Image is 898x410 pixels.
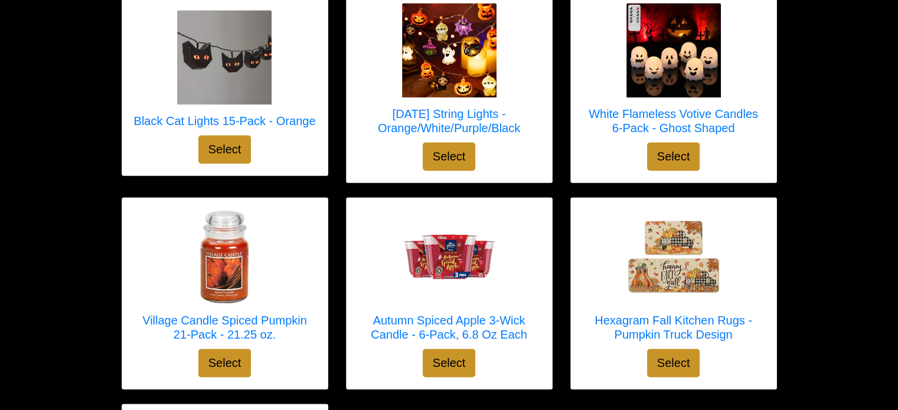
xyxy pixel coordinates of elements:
[402,209,497,304] img: Autumn Spiced Apple 3-Wick Candle - 6-Pack, 6.8 Oz Each
[178,209,272,304] img: Village Candle Spiced Pumpkin 21-Pack - 21.25 oz.
[358,313,540,342] h5: Autumn Spiced Apple 3-Wick Candle - 6-Pack, 6.8 Oz Each
[177,10,272,104] img: Black Cat Lights 15-Pack - Orange
[402,3,497,97] img: Halloween String Lights - Orange/White/Purple/Black
[134,313,316,342] h5: Village Candle Spiced Pumpkin 21-Pack - 21.25 oz.
[583,107,765,135] h5: White Flameless Votive Candles 6-Pack - Ghost Shaped
[198,349,252,377] button: Select
[198,135,252,163] button: Select
[626,209,721,304] img: Hexagram Fall Kitchen Rugs - Pumpkin Truck Design
[358,209,540,349] a: Autumn Spiced Apple 3-Wick Candle - 6-Pack, 6.8 Oz Each Autumn Spiced Apple 3-Wick Candle - 6-Pac...
[134,209,316,349] a: Village Candle Spiced Pumpkin 21-Pack - 21.25 oz. Village Candle Spiced Pumpkin 21-Pack - 21.25 oz.
[134,10,316,135] a: Black Cat Lights 15-Pack - Orange Black Cat Lights 15-Pack - Orange
[583,209,765,349] a: Hexagram Fall Kitchen Rugs - Pumpkin Truck Design Hexagram Fall Kitchen Rugs - Pumpkin Truck Design
[647,142,700,170] button: Select
[423,142,476,170] button: Select
[134,114,316,128] h5: Black Cat Lights 15-Pack - Orange
[358,3,540,142] a: Halloween String Lights - Orange/White/Purple/Black [DATE] String Lights - Orange/White/Purple/Black
[626,3,721,97] img: White Flameless Votive Candles 6-Pack - Ghost Shaped
[647,349,700,377] button: Select
[583,313,765,342] h5: Hexagram Fall Kitchen Rugs - Pumpkin Truck Design
[423,349,476,377] button: Select
[583,3,765,142] a: White Flameless Votive Candles 6-Pack - Ghost Shaped White Flameless Votive Candles 6-Pack - Ghos...
[358,107,540,135] h5: [DATE] String Lights - Orange/White/Purple/Black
